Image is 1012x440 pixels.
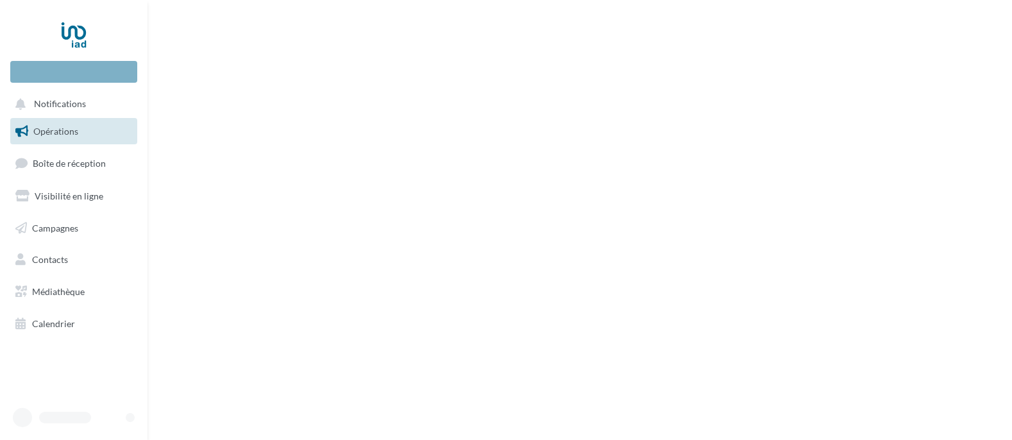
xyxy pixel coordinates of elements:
[10,61,137,83] div: Nouvelle campagne
[34,99,86,110] span: Notifications
[8,278,140,305] a: Médiathèque
[8,183,140,210] a: Visibilité en ligne
[32,254,68,265] span: Contacts
[32,286,85,297] span: Médiathèque
[35,190,103,201] span: Visibilité en ligne
[8,118,140,145] a: Opérations
[8,310,140,337] a: Calendrier
[8,149,140,177] a: Boîte de réception
[33,158,106,169] span: Boîte de réception
[8,215,140,242] a: Campagnes
[32,318,75,329] span: Calendrier
[33,126,78,137] span: Opérations
[8,246,140,273] a: Contacts
[32,222,78,233] span: Campagnes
